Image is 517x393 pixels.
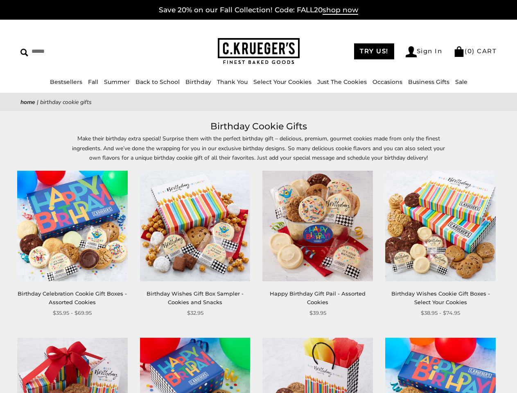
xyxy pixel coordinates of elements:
a: Business Gifts [408,78,449,86]
img: Birthday Wishes Gift Box Sampler - Cookies and Snacks [140,171,251,281]
a: Just The Cookies [317,78,367,86]
img: Account [406,46,417,57]
img: C.KRUEGER'S [218,38,300,65]
a: Save 20% on our Fall Collection! Code: FALL20shop now [159,6,358,15]
span: $32.95 [187,309,203,317]
a: Happy Birthday Gift Pail - Assorted Cookies [270,290,366,305]
a: Summer [104,78,130,86]
span: 0 [467,47,472,55]
a: Birthday Wishes Cookie Gift Boxes - Select Your Cookies [391,290,490,305]
a: TRY US! [354,43,394,59]
a: Fall [88,78,98,86]
span: $39.95 [309,309,326,317]
span: $38.95 - $74.95 [421,309,460,317]
input: Search [20,45,129,58]
a: Bestsellers [50,78,82,86]
a: Birthday [185,78,211,86]
a: Birthday Celebration Cookie Gift Boxes - Assorted Cookies [18,290,127,305]
a: Sale [455,78,467,86]
img: Search [20,49,28,56]
span: $35.95 - $69.95 [53,309,92,317]
span: Birthday Cookie Gifts [40,98,92,106]
a: Occasions [373,78,402,86]
img: Happy Birthday Gift Pail - Assorted Cookies [262,171,373,281]
a: Select Your Cookies [253,78,312,86]
p: Make their birthday extra special! Surprise them with the perfect birthday gift – delicious, prem... [70,134,447,162]
a: Birthday Wishes Gift Box Sampler - Cookies and Snacks [147,290,244,305]
a: Sign In [406,46,442,57]
span: | [37,98,38,106]
img: Bag [454,46,465,57]
h1: Birthday Cookie Gifts [33,119,484,134]
a: (0) CART [454,47,497,55]
span: shop now [323,6,358,15]
nav: breadcrumbs [20,97,497,107]
a: Home [20,98,35,106]
img: Birthday Wishes Cookie Gift Boxes - Select Your Cookies [385,171,496,281]
img: Birthday Celebration Cookie Gift Boxes - Assorted Cookies [17,171,128,281]
a: Back to School [135,78,180,86]
a: Thank You [217,78,248,86]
